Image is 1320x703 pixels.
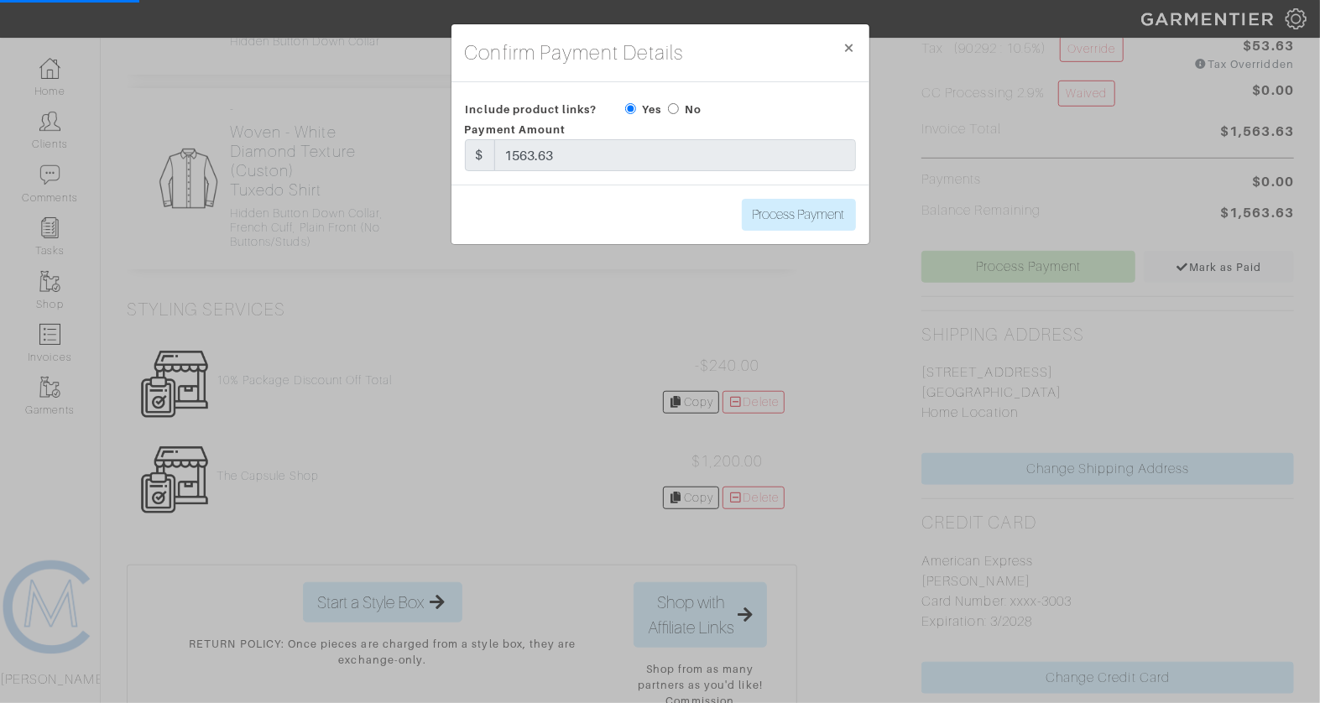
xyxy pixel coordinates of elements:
span: Payment Amount [465,123,566,136]
h4: Confirm Payment Details [465,38,684,68]
div: $ [465,139,495,171]
label: No [685,102,702,117]
span: Include product links? [466,97,597,122]
label: Yes [642,102,661,117]
span: × [843,36,856,59]
input: Process Payment [742,199,856,231]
